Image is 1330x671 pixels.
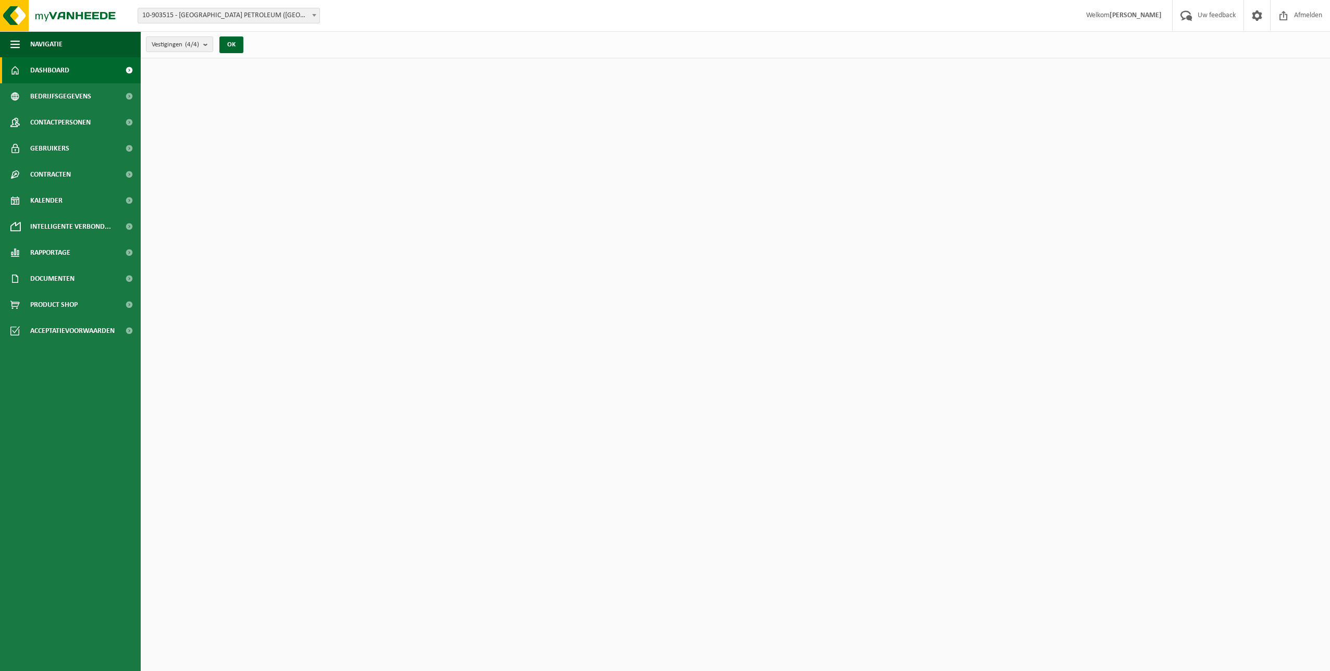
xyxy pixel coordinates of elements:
span: Bedrijfsgegevens [30,83,91,109]
span: Navigatie [30,31,63,57]
span: 10-903515 - KUWAIT PETROLEUM (BELGIUM) NV - ANTWERPEN [138,8,320,23]
span: Intelligente verbond... [30,214,111,240]
span: Product Shop [30,292,78,318]
span: Contracten [30,161,71,188]
span: Kalender [30,188,63,214]
span: 10-903515 - KUWAIT PETROLEUM (BELGIUM) NV - ANTWERPEN [138,8,319,23]
count: (4/4) [185,41,199,48]
span: Rapportage [30,240,70,266]
span: Acceptatievoorwaarden [30,318,115,344]
span: Documenten [30,266,75,292]
span: Contactpersonen [30,109,91,135]
span: Vestigingen [152,37,199,53]
span: Gebruikers [30,135,69,161]
span: Dashboard [30,57,69,83]
strong: [PERSON_NAME] [1110,11,1162,19]
button: OK [219,36,243,53]
button: Vestigingen(4/4) [146,36,213,52]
